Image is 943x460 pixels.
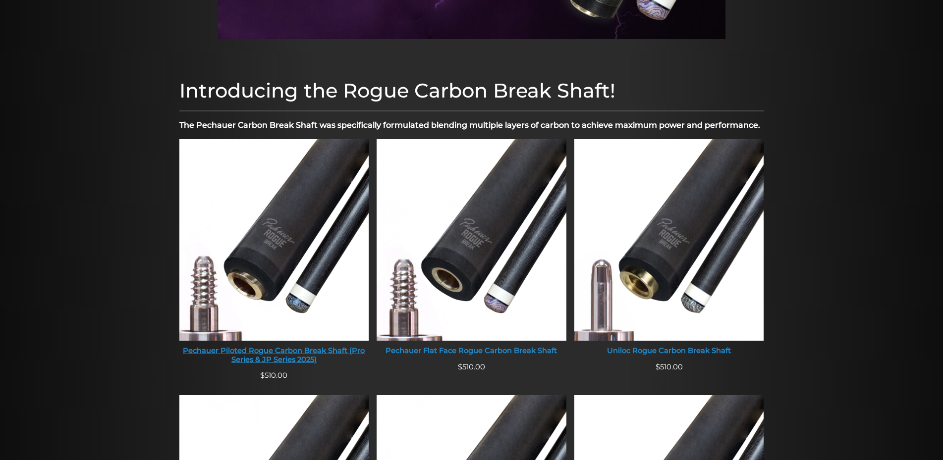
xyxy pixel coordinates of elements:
[574,139,764,361] a: Uniloc Rogue Carbon Break Shaft Uniloc Rogue Carbon Break Shaft
[179,139,369,370] a: Pechauer Piloted Rogue Carbon Break Shaft (Pro Series & JP Series 2025) Pechauer Piloted Rogue Ca...
[377,347,566,356] div: Pechauer Flat Face Rogue Carbon Break Shaft
[656,362,683,371] span: 510.00
[458,362,462,371] span: $
[179,347,369,364] div: Pechauer Piloted Rogue Carbon Break Shaft (Pro Series & JP Series 2025)
[656,362,660,371] span: $
[260,371,265,380] span: $
[179,79,764,102] h1: Introducing the Rogue Carbon Break Shaft!
[458,362,485,371] span: 510.00
[377,139,566,361] a: Pechauer Flat Face Rogue Carbon Break Shaft Pechauer Flat Face Rogue Carbon Break Shaft
[574,139,764,341] img: Uniloc Rogue Carbon Break Shaft
[179,139,369,341] img: Pechauer Piloted Rogue Carbon Break Shaft (Pro Series & JP Series 2025)
[377,139,566,341] img: Pechauer Flat Face Rogue Carbon Break Shaft
[260,371,287,380] span: 510.00
[574,347,764,356] div: Uniloc Rogue Carbon Break Shaft
[179,120,760,130] strong: The Pechauer Carbon Break Shaft was specifically formulated blending multiple layers of carbon to...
